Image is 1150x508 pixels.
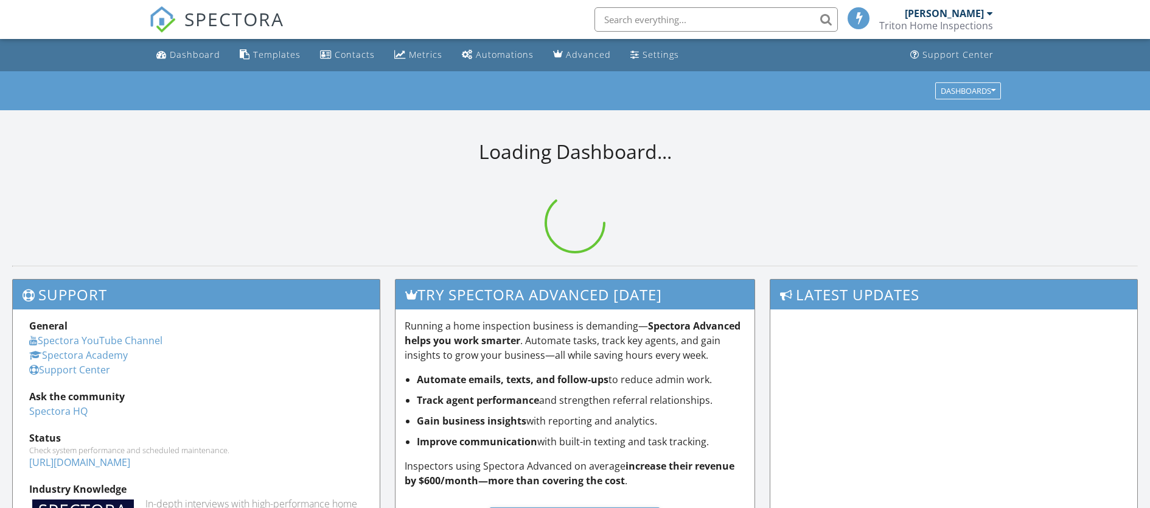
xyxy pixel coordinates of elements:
li: with built-in texting and task tracking. [417,434,746,449]
h3: Support [13,280,380,309]
input: Search everything... [594,7,838,32]
a: Advanced [548,44,616,66]
div: Triton Home Inspections [879,19,993,32]
img: The Best Home Inspection Software - Spectora [149,6,176,33]
div: Dashboards [941,86,995,95]
p: Inspectors using Spectora Advanced on average . [405,459,746,488]
div: [PERSON_NAME] [905,7,984,19]
strong: increase their revenue by $600/month—more than covering the cost [405,459,734,487]
li: with reporting and analytics. [417,414,746,428]
h3: Latest Updates [770,280,1137,309]
div: Industry Knowledge [29,482,363,496]
a: Templates [235,44,305,66]
p: Running a home inspection business is demanding— . Automate tasks, track key agents, and gain ins... [405,319,746,362]
a: Automations (Basic) [457,44,538,66]
div: Settings [643,49,679,60]
div: Check system performance and scheduled maintenance. [29,445,363,455]
strong: Improve communication [417,435,537,448]
div: Advanced [566,49,611,60]
a: Metrics [389,44,447,66]
li: to reduce admin work. [417,372,746,387]
a: Spectora HQ [29,404,88,418]
a: Spectora YouTube Channel [29,334,162,347]
a: [URL][DOMAIN_NAME] [29,456,130,469]
a: Dashboard [152,44,225,66]
div: Ask the community [29,389,363,404]
strong: Spectora Advanced helps you work smarter [405,319,741,347]
div: Templates [253,49,301,60]
span: SPECTORA [184,6,284,32]
li: and strengthen referral relationships. [417,393,746,407]
h3: Try spectora advanced [DATE] [396,280,755,309]
strong: Automate emails, texts, and follow-ups [417,373,608,386]
div: Status [29,431,363,445]
div: Metrics [409,49,442,60]
strong: General [29,319,68,333]
a: Spectora Academy [29,348,128,362]
a: SPECTORA [149,16,284,42]
div: Contacts [335,49,375,60]
strong: Track agent performance [417,393,539,407]
a: Support Center [905,44,998,66]
div: Automations [476,49,534,60]
strong: Gain business insights [417,414,526,428]
a: Contacts [315,44,380,66]
div: Dashboard [170,49,220,60]
button: Dashboards [935,82,1001,99]
a: Support Center [29,363,110,376]
a: Settings [626,44,684,66]
div: Support Center [922,49,994,60]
